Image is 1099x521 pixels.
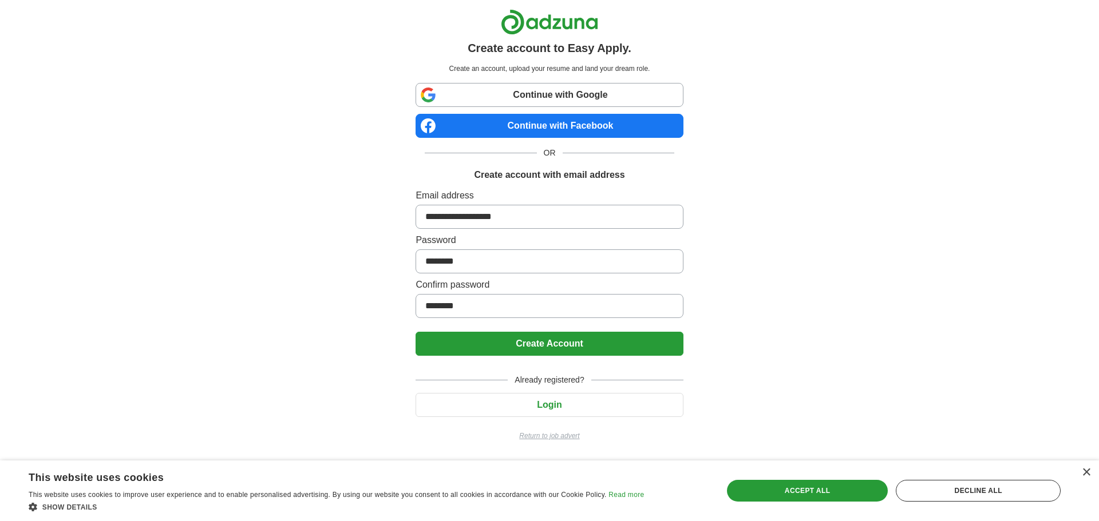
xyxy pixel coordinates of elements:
button: Create Account [416,332,683,356]
h1: Create account with email address [474,168,624,182]
label: Email address [416,189,683,202]
img: Adzuna logo [501,9,598,35]
a: Return to job advert [416,431,683,441]
div: Close [1082,468,1090,477]
label: Password [416,233,683,247]
p: Create an account, upload your resume and land your dream role. [418,63,681,74]
div: This website uses cookies [29,467,615,484]
a: Continue with Google [416,83,683,107]
div: Show details [29,501,644,512]
a: Read more, opens a new window [608,491,644,499]
a: Continue with Facebook [416,114,683,138]
span: OR [537,147,563,159]
h1: Create account to Easy Apply. [468,39,631,57]
button: Login [416,393,683,417]
label: Confirm password [416,278,683,292]
a: Login [416,400,683,409]
span: Already registered? [508,374,591,386]
span: Show details [42,503,97,511]
div: Accept all [727,480,888,502]
div: Decline all [896,480,1061,502]
span: This website uses cookies to improve user experience and to enable personalised advertising. By u... [29,491,607,499]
